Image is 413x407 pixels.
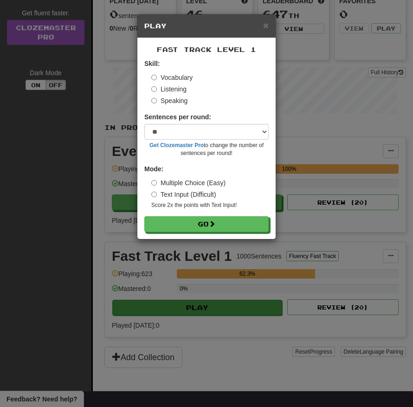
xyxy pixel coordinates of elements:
h5: Play [144,21,269,31]
input: Vocabulary [151,75,157,80]
a: Get Clozemaster Pro [149,142,204,149]
label: Speaking [151,96,187,105]
button: Go [144,216,269,232]
strong: Mode: [144,165,163,173]
input: Text Input (Difficult) [151,192,157,197]
span: Fast Track Level 1 [157,45,256,53]
input: Multiple Choice (Easy) [151,180,157,186]
label: Multiple Choice (Easy) [151,178,226,187]
label: Vocabulary [151,73,193,82]
input: Speaking [151,98,157,103]
small: to change the number of sentences per round! [144,142,269,157]
strong: Skill: [144,60,160,67]
label: Text Input (Difficult) [151,190,216,199]
span: × [263,20,269,31]
button: Close [263,20,269,30]
small: Score 2x the points with Text Input ! [151,201,269,209]
input: Listening [151,86,157,92]
label: Listening [151,84,187,94]
label: Sentences per round: [144,112,211,122]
